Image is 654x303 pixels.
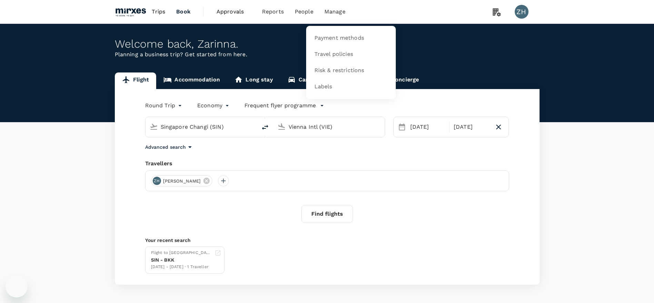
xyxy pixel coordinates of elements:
[301,205,353,223] button: Find flights
[6,275,28,297] iframe: Button to launch messaging window
[161,121,242,132] input: Depart from
[145,159,509,168] div: Travellers
[145,100,184,111] div: Round Trip
[145,237,509,244] p: Your recent search
[115,50,540,59] p: Planning a business trip? Get started from here.
[314,83,332,91] span: Labels
[314,34,364,42] span: Payment methods
[159,178,205,185] span: [PERSON_NAME]
[314,67,364,75] span: Risk & restrictions
[227,72,280,89] a: Long stay
[289,121,370,132] input: Going to
[295,8,313,16] span: People
[244,101,316,110] p: Frequent flyer programme
[380,126,381,127] button: Open
[151,250,212,256] div: Flight to [GEOGRAPHIC_DATA]
[115,72,157,89] a: Flight
[314,50,353,58] span: Travel policies
[310,79,392,95] a: Labels
[151,264,212,271] div: [DATE] - [DATE] · 1 Traveller
[310,46,392,62] a: Travel policies
[145,143,194,151] button: Advanced search
[176,8,191,16] span: Book
[151,175,213,186] div: ZH[PERSON_NAME]
[252,126,253,127] button: Open
[153,177,161,185] div: ZH
[515,5,529,19] div: ZH
[115,4,147,19] img: Mirxes Pte Ltd
[408,120,448,134] div: [DATE]
[115,38,540,50] div: Welcome back , Zarinna .
[244,101,324,110] button: Frequent flyer programme
[145,144,186,150] p: Advanced search
[151,256,212,264] div: SIN - BKK
[310,30,392,46] a: Payment methods
[197,100,231,111] div: Economy
[310,62,392,79] a: Risk & restrictions
[152,8,165,16] span: Trips
[257,119,273,136] button: delete
[373,72,426,89] a: Concierge
[451,120,491,134] div: [DATE]
[217,8,251,16] span: Approvals
[280,72,334,89] a: Car rental
[324,8,345,16] span: Manage
[262,8,284,16] span: Reports
[156,72,227,89] a: Accommodation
